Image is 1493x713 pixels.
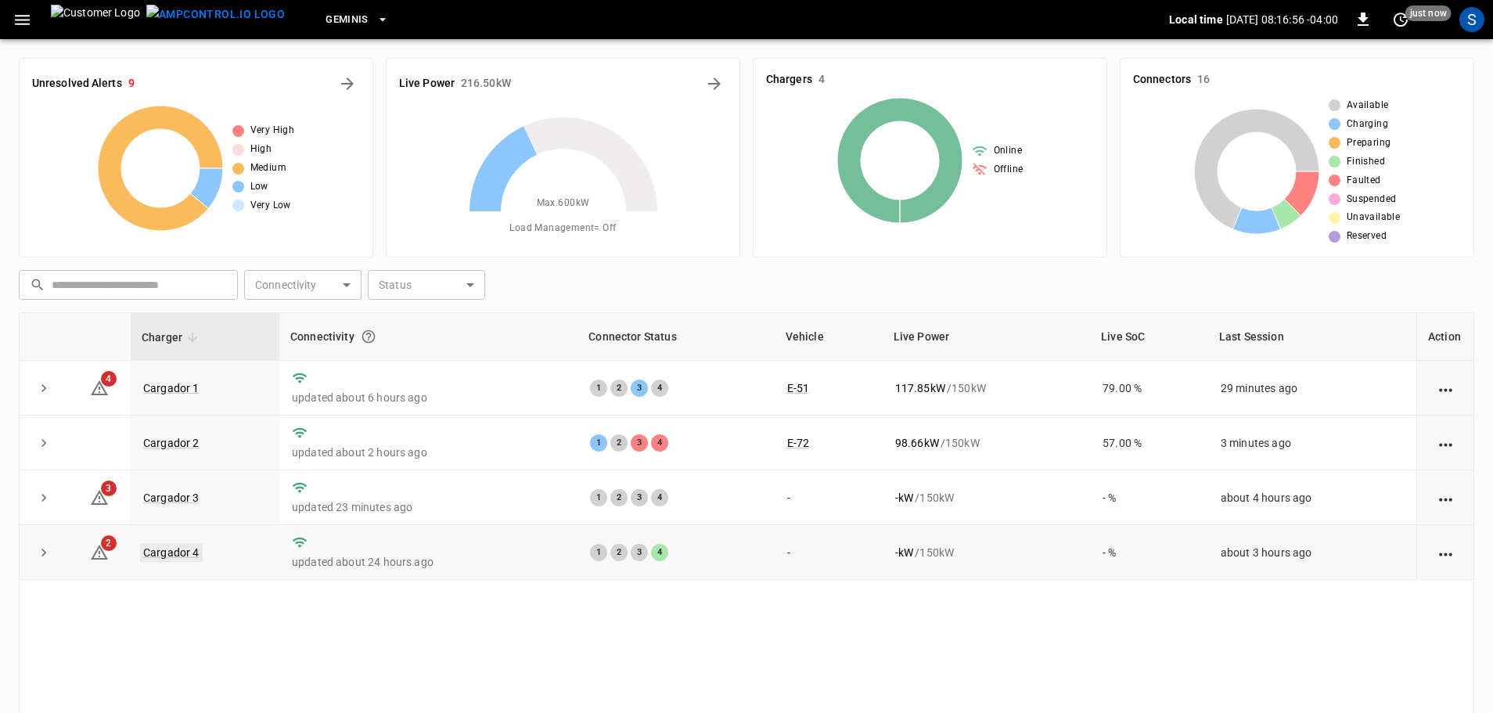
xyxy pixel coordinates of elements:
[354,322,383,351] button: Connection between the charger and our software.
[1090,361,1208,416] td: 79.00 %
[631,489,648,506] div: 3
[1347,135,1391,151] span: Preparing
[775,525,883,580] td: -
[250,123,295,139] span: Very High
[143,437,200,449] a: Cargador 2
[146,5,285,24] img: ampcontrol.io logo
[1436,490,1455,506] div: action cell options
[90,491,109,503] a: 3
[143,492,200,504] a: Cargador 3
[292,390,565,405] p: updated about 6 hours ago
[1090,416,1208,470] td: 57.00 %
[101,535,117,551] span: 2
[1226,12,1338,27] p: [DATE] 08:16:56 -04:00
[651,489,668,506] div: 4
[101,371,117,387] span: 4
[895,435,939,451] p: 98.66 kW
[32,431,56,455] button: expand row
[787,382,810,394] a: E-51
[1347,192,1397,207] span: Suspended
[1208,525,1416,580] td: about 3 hours ago
[250,142,272,157] span: High
[895,380,945,396] p: 117.85 kW
[292,554,565,570] p: updated about 24 hours ago
[1169,12,1223,27] p: Local time
[1208,470,1416,525] td: about 4 hours ago
[895,490,913,506] p: - kW
[326,11,369,29] span: Geminis
[1416,313,1473,361] th: Action
[32,376,56,400] button: expand row
[895,435,1077,451] div: / 150 kW
[292,499,565,515] p: updated 23 minutes ago
[90,546,109,558] a: 2
[1459,7,1484,32] div: profile-icon
[1208,416,1416,470] td: 3 minutes ago
[610,380,628,397] div: 2
[590,434,607,452] div: 1
[1208,313,1416,361] th: Last Session
[1405,5,1452,21] span: just now
[1347,173,1381,189] span: Faulted
[128,75,135,92] h6: 9
[610,489,628,506] div: 2
[1208,361,1416,416] td: 29 minutes ago
[610,544,628,561] div: 2
[399,75,455,92] h6: Live Power
[1436,380,1455,396] div: action cell options
[1347,210,1400,225] span: Unavailable
[140,543,203,562] a: Cargador 4
[51,5,140,34] img: Customer Logo
[32,75,122,92] h6: Unresolved Alerts
[1090,525,1208,580] td: - %
[1388,7,1413,32] button: set refresh interval
[590,380,607,397] div: 1
[1347,117,1388,132] span: Charging
[651,380,668,397] div: 4
[651,544,668,561] div: 4
[787,437,810,449] a: E-72
[590,489,607,506] div: 1
[250,198,291,214] span: Very Low
[32,541,56,564] button: expand row
[651,434,668,452] div: 4
[631,544,648,561] div: 3
[702,71,727,96] button: Energy Overview
[250,179,268,195] span: Low
[32,486,56,510] button: expand row
[142,328,203,347] span: Charger
[143,382,200,394] a: Cargador 1
[1090,470,1208,525] td: - %
[1090,313,1208,361] th: Live SoC
[509,221,616,236] span: Load Management = Off
[590,544,607,561] div: 1
[994,162,1024,178] span: Offline
[250,160,286,176] span: Medium
[1436,545,1455,560] div: action cell options
[631,380,648,397] div: 3
[818,71,825,88] h6: 4
[1133,71,1191,88] h6: Connectors
[610,434,628,452] div: 2
[631,434,648,452] div: 3
[1436,435,1455,451] div: action cell options
[319,5,395,35] button: Geminis
[766,71,812,88] h6: Chargers
[290,322,567,351] div: Connectivity
[895,545,913,560] p: - kW
[895,490,1077,506] div: / 150 kW
[994,143,1022,159] span: Online
[292,445,565,460] p: updated about 2 hours ago
[537,196,590,211] span: Max. 600 kW
[461,75,511,92] h6: 216.50 kW
[577,313,774,361] th: Connector Status
[1347,98,1389,113] span: Available
[90,380,109,393] a: 4
[895,545,1077,560] div: / 150 kW
[101,481,117,496] span: 3
[1347,229,1387,244] span: Reserved
[335,71,360,96] button: All Alerts
[1347,154,1385,170] span: Finished
[775,470,883,525] td: -
[883,313,1090,361] th: Live Power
